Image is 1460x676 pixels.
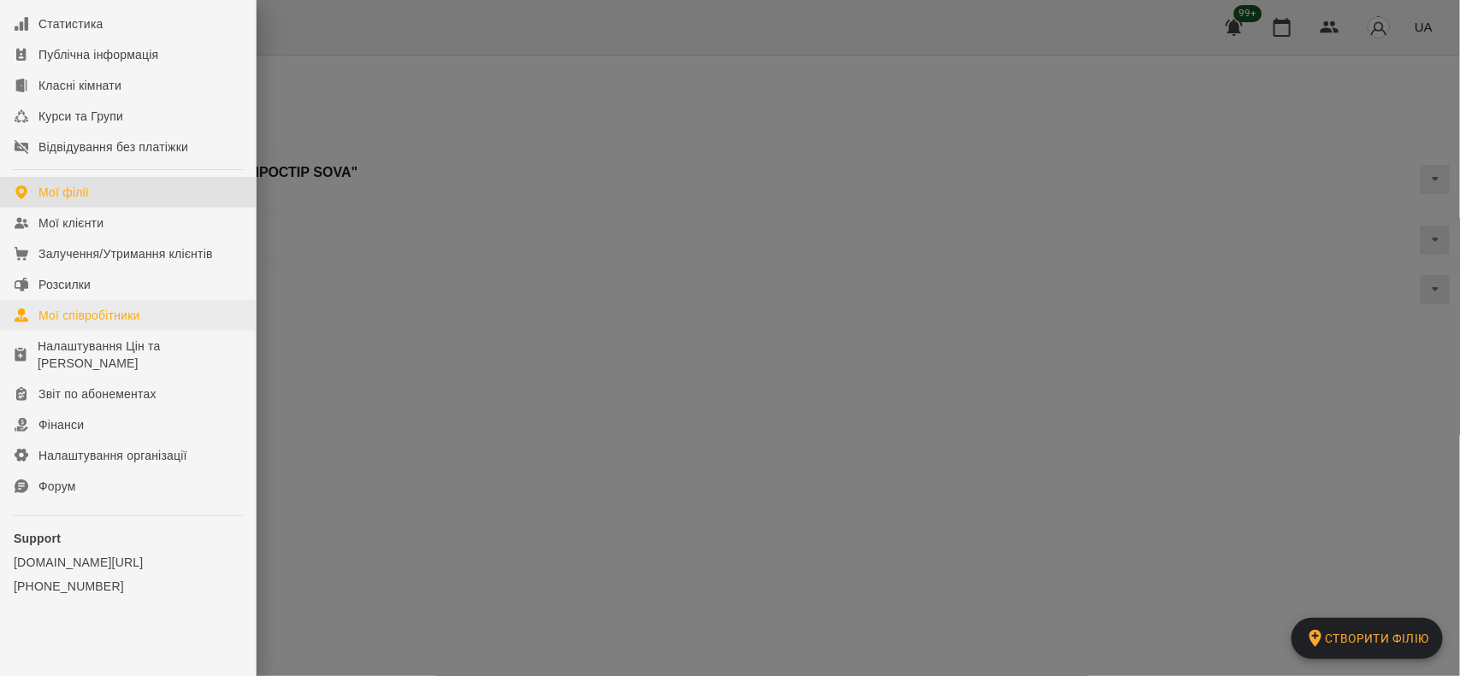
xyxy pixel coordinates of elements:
[14,578,242,595] a: [PHONE_NUMBER]
[14,530,242,547] p: Support
[38,77,121,94] div: Класні кімнати
[38,338,242,372] div: Налаштування Цін та [PERSON_NAME]
[38,138,188,156] div: Відвідування без платіжки
[38,385,157,403] div: Звіт по абонементах
[38,447,187,464] div: Налаштування організації
[38,184,89,201] div: Мої філії
[38,15,103,32] div: Статистика
[38,108,123,125] div: Курси та Групи
[38,215,103,232] div: Мої клієнти
[38,46,158,63] div: Публічна інформація
[14,554,242,571] a: [DOMAIN_NAME][URL]
[38,307,140,324] div: Мої співробітники
[38,478,76,495] div: Форум
[38,245,213,262] div: Залучення/Утримання клієнтів
[38,276,91,293] div: Розсилки
[38,416,84,433] div: Фінанси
